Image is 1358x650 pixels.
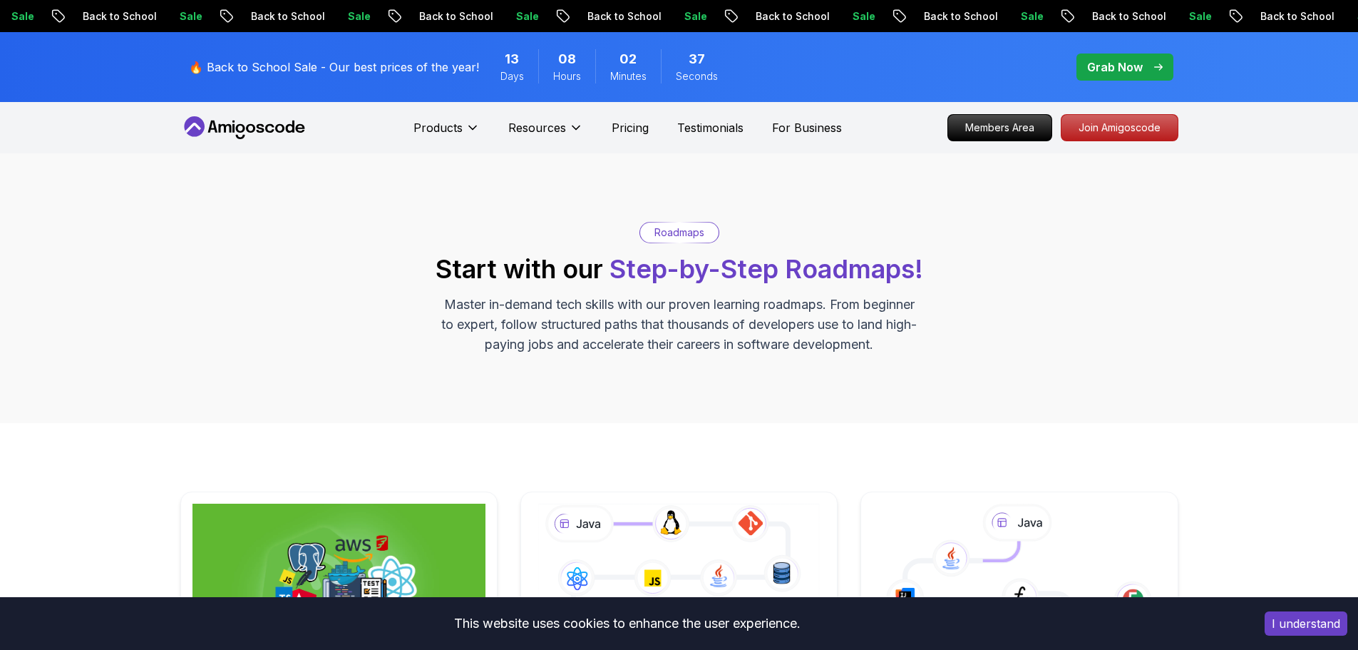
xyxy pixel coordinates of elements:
[676,69,718,83] span: Seconds
[610,69,647,83] span: Minutes
[508,119,583,148] button: Resources
[990,9,1036,24] p: Sale
[893,9,990,24] p: Back to School
[500,69,524,83] span: Days
[485,9,531,24] p: Sale
[557,9,654,24] p: Back to School
[609,253,923,285] span: Step-by-Step Roadmaps!
[677,119,744,136] a: Testimonials
[725,9,822,24] p: Back to School
[1061,115,1178,141] p: Join Amigoscode
[189,59,479,76] p: 🔥 Back to School Sale - Our best prices of the year!
[1230,9,1327,24] p: Back to School
[52,9,149,24] p: Back to School
[553,69,581,83] span: Hours
[508,119,566,136] p: Resources
[948,115,1051,141] p: Members Area
[612,119,649,136] a: Pricing
[654,225,704,240] p: Roadmaps
[1061,114,1178,141] a: Join Amigoscode
[1158,9,1204,24] p: Sale
[689,49,705,69] span: 37 Seconds
[413,119,480,148] button: Products
[654,9,699,24] p: Sale
[1265,611,1347,636] button: Accept cookies
[1087,59,1143,76] p: Grab Now
[505,49,519,69] span: 13 Days
[558,49,576,69] span: 8 Hours
[619,49,637,69] span: 2 Minutes
[317,9,363,24] p: Sale
[413,119,463,136] p: Products
[947,114,1052,141] a: Members Area
[149,9,195,24] p: Sale
[440,295,919,355] p: Master in-demand tech skills with our proven learning roadmaps. From beginner to expert, follow s...
[220,9,317,24] p: Back to School
[772,119,842,136] a: For Business
[436,255,923,283] h2: Start with our
[11,608,1243,639] div: This website uses cookies to enhance the user experience.
[1061,9,1158,24] p: Back to School
[822,9,868,24] p: Sale
[389,9,485,24] p: Back to School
